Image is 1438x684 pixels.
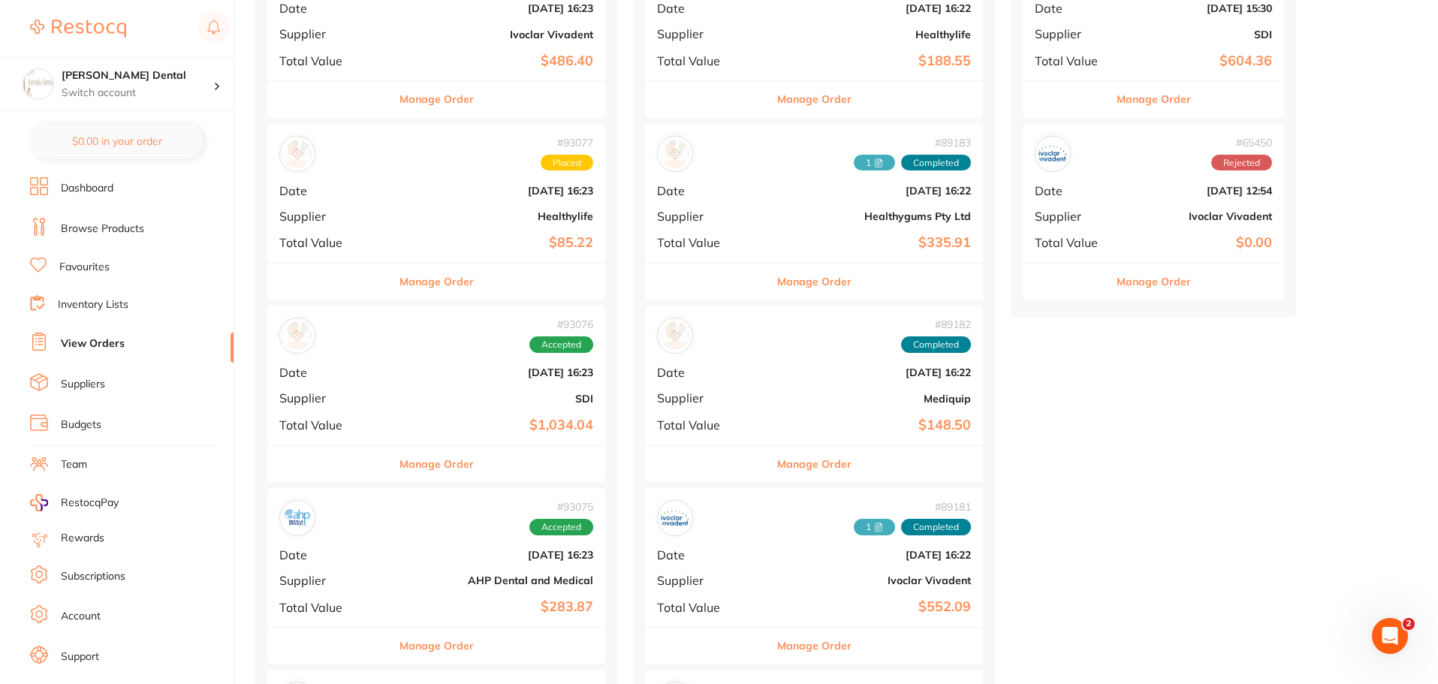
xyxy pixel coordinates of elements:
div: SDI#93076AcceptedDate[DATE] 16:23SupplierSDITotal Value$1,034.04Manage Order [267,306,605,482]
img: RestocqPay [30,494,48,511]
span: Supplier [279,391,380,405]
b: Healthygums Pty Ltd [770,210,971,222]
span: Date [657,184,758,197]
span: Date [279,548,380,562]
a: Restocq Logo [30,11,126,46]
b: [DATE] 16:22 [770,185,971,197]
a: RestocqPay [30,494,119,511]
b: $283.87 [392,599,593,615]
b: $148.50 [770,417,971,433]
span: # 89181 [854,501,971,513]
span: Date [1035,184,1110,197]
img: Healthygums Pty Ltd [661,140,689,168]
span: Date [279,2,380,15]
span: Date [657,366,758,379]
button: Manage Order [1117,264,1191,300]
span: RestocqPay [61,496,119,511]
span: Supplier [657,391,758,405]
span: Total Value [657,236,758,249]
span: Supplier [279,27,380,41]
b: [DATE] 16:23 [392,366,593,378]
img: SDI [283,321,312,350]
span: Supplier [1035,27,1110,41]
span: Placed [541,155,593,171]
span: Date [657,548,758,562]
b: $486.40 [392,53,593,69]
b: Healthylife [770,29,971,41]
span: Received [854,519,895,535]
img: Healthylife [283,140,312,168]
span: # 93076 [529,318,593,330]
b: Ivoclar Vivadent [770,574,971,586]
button: Manage Order [777,81,852,117]
img: Ivoclar Vivadent [661,504,689,532]
b: [DATE] 16:22 [770,366,971,378]
button: Manage Order [777,264,852,300]
span: Total Value [279,236,380,249]
span: Supplier [657,209,758,223]
span: Total Value [1035,54,1110,68]
a: Support [61,649,99,664]
img: Mediquip [661,321,689,350]
span: Total Value [1035,236,1110,249]
b: [DATE] 16:22 [770,549,971,561]
img: Restocq Logo [30,20,126,38]
button: $0.00 in your order [30,123,203,159]
a: Inventory Lists [58,297,128,312]
button: Manage Order [399,446,474,482]
span: # 65450 [1211,137,1272,149]
span: Total Value [657,418,758,432]
a: Dashboard [61,181,113,196]
span: Date [1035,2,1110,15]
button: Manage Order [399,81,474,117]
b: $604.36 [1122,53,1272,69]
a: View Orders [61,336,125,351]
span: # 89182 [901,318,971,330]
span: Supplier [1035,209,1110,223]
b: AHP Dental and Medical [392,574,593,586]
span: Accepted [529,336,593,353]
span: Received [854,155,895,171]
span: Completed [901,155,971,171]
h4: Hornsby Dental [62,68,213,83]
b: SDI [1122,29,1272,41]
span: # 93075 [529,501,593,513]
a: Subscriptions [61,569,125,584]
a: Favourites [59,260,110,275]
span: Total Value [279,601,380,614]
div: Healthylife #93077PlacedDate[DATE] 16:23SupplierHealthylifeTotal Value$85.22Manage Order [267,124,605,300]
a: Budgets [61,417,101,432]
b: [DATE] 16:22 [770,2,971,14]
span: # 89183 [854,137,971,149]
span: Rejected [1211,155,1272,171]
span: Supplier [657,574,758,587]
span: Completed [901,519,971,535]
span: Supplier [279,574,380,587]
b: Healthylife [392,210,593,222]
span: Total Value [657,54,758,68]
button: Manage Order [777,628,852,664]
span: Supplier [279,209,380,223]
img: AHP Dental and Medical [283,504,312,532]
b: $552.09 [770,599,971,615]
b: Ivoclar Vivadent [1122,210,1272,222]
button: Manage Order [399,628,474,664]
img: Ivoclar Vivadent [1039,140,1067,168]
div: AHP Dental and Medical#93075AcceptedDate[DATE] 16:23SupplierAHP Dental and MedicalTotal Value$283... [267,488,605,664]
img: Hornsby Dental [23,69,53,99]
span: # 93077 [541,137,593,149]
b: $188.55 [770,53,971,69]
b: SDI [392,393,593,405]
a: Rewards [61,531,104,546]
a: Team [61,457,87,472]
b: $335.91 [770,235,971,251]
iframe: Intercom live chat [1372,618,1408,654]
span: Completed [901,336,971,353]
button: Manage Order [777,446,852,482]
span: Date [657,2,758,15]
b: [DATE] 16:23 [392,185,593,197]
button: Manage Order [1117,81,1191,117]
b: $1,034.04 [392,417,593,433]
span: Total Value [279,54,380,68]
b: [DATE] 16:23 [392,2,593,14]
